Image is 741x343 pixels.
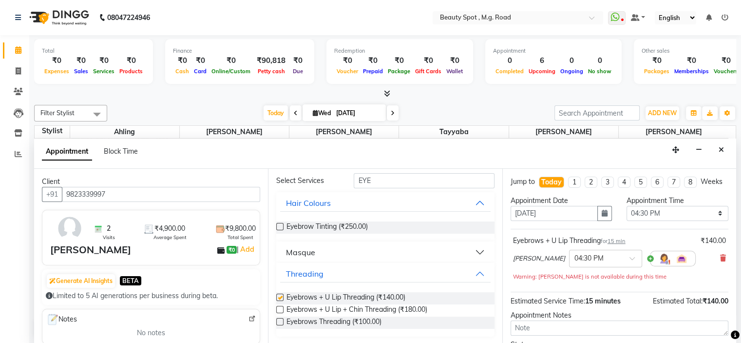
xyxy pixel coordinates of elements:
[286,292,405,304] span: Eyebrows + U Lip Threading (₹140.00)
[361,55,385,66] div: ₹0
[526,68,558,75] span: Upcoming
[585,297,621,305] span: 15 minutes
[180,126,289,138] span: [PERSON_NAME]
[586,68,614,75] span: No show
[558,55,586,66] div: 0
[648,109,677,117] span: ADD NEW
[627,196,728,206] div: Appointment Time
[619,126,728,138] span: [PERSON_NAME]
[40,109,75,117] span: Filter Stylist
[711,55,741,66] div: ₹0
[586,55,614,66] div: 0
[385,68,413,75] span: Package
[672,68,711,75] span: Memberships
[310,109,333,117] span: Wed
[513,273,666,280] small: Warning: [PERSON_NAME] is not available during this time
[334,47,465,55] div: Redemption
[286,222,368,234] span: Eyebrow Tinting (₹250.00)
[361,68,385,75] span: Prepaid
[634,177,647,188] li: 5
[42,47,145,55] div: Total
[70,126,179,138] span: Ahling
[280,194,490,212] button: Hair Colours
[493,47,614,55] div: Appointment
[42,177,260,187] div: Client
[137,328,165,338] span: No notes
[173,68,191,75] span: Cash
[46,313,77,326] span: Notes
[541,177,562,187] div: Today
[558,68,586,75] span: Ongoing
[585,177,597,188] li: 2
[413,55,444,66] div: ₹0
[269,176,346,186] div: Select Services
[286,304,427,317] span: Eyebrows + U Lip + Chin Threading (₹180.00)
[658,253,670,264] img: Hairdresser.png
[554,105,640,121] input: Search Appointment
[237,243,256,255] span: |
[117,68,145,75] span: Products
[714,142,728,158] button: Close
[334,68,361,75] span: Voucher
[154,223,185,234] span: ₹4,900.00
[289,126,399,138] span: [PERSON_NAME]
[50,242,131,257] div: [PERSON_NAME]
[653,297,703,305] span: Estimated Total:
[153,234,187,241] span: Average Spent
[289,55,306,66] div: ₹0
[103,234,115,241] span: Visits
[72,55,91,66] div: ₹0
[253,55,289,66] div: ₹90,818
[672,55,711,66] div: ₹0
[42,55,72,66] div: ₹0
[107,223,111,234] span: 2
[646,106,679,120] button: ADD NEW
[511,206,598,221] input: yyyy-mm-dd
[46,291,256,301] div: Limited to 5 AI generations per business during beta.
[25,4,92,31] img: logo
[286,246,315,258] div: Masque
[280,265,490,282] button: Threading
[608,238,626,244] span: 15 min
[334,55,361,66] div: ₹0
[228,234,253,241] span: Total Spent
[42,143,92,161] span: Appointment
[117,55,145,66] div: ₹0
[601,177,614,188] li: 3
[225,223,256,234] span: ₹9,800.00
[511,196,612,206] div: Appointment Date
[280,243,490,261] button: Masque
[444,55,465,66] div: ₹0
[62,187,260,202] input: Search by Name/Mobile/Email/Code
[255,68,287,75] span: Petty cash
[684,177,697,188] li: 8
[354,173,494,188] input: Search by service name
[286,197,331,209] div: Hair Colours
[513,236,626,246] div: Eyebrows + U Lip Threading
[209,55,253,66] div: ₹0
[511,177,535,187] div: Jump to
[47,274,115,288] button: Generate AI Insights
[191,55,209,66] div: ₹0
[120,276,141,285] span: BETA
[509,126,618,138] span: [PERSON_NAME]
[511,310,728,321] div: Appointment Notes
[676,253,687,264] img: Interior.png
[413,68,444,75] span: Gift Cards
[286,317,381,329] span: Eyebrows Threading (₹100.00)
[42,68,72,75] span: Expenses
[264,105,288,121] span: Today
[173,55,191,66] div: ₹0
[399,126,508,138] span: Tayyaba
[511,297,585,305] span: Estimated Service Time:
[568,177,581,188] li: 1
[667,177,680,188] li: 7
[493,68,526,75] span: Completed
[209,68,253,75] span: Online/Custom
[72,68,91,75] span: Sales
[239,243,256,255] a: Add
[56,214,84,242] img: avatar
[290,68,305,75] span: Due
[703,297,728,305] span: ₹140.00
[711,68,741,75] span: Vouchers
